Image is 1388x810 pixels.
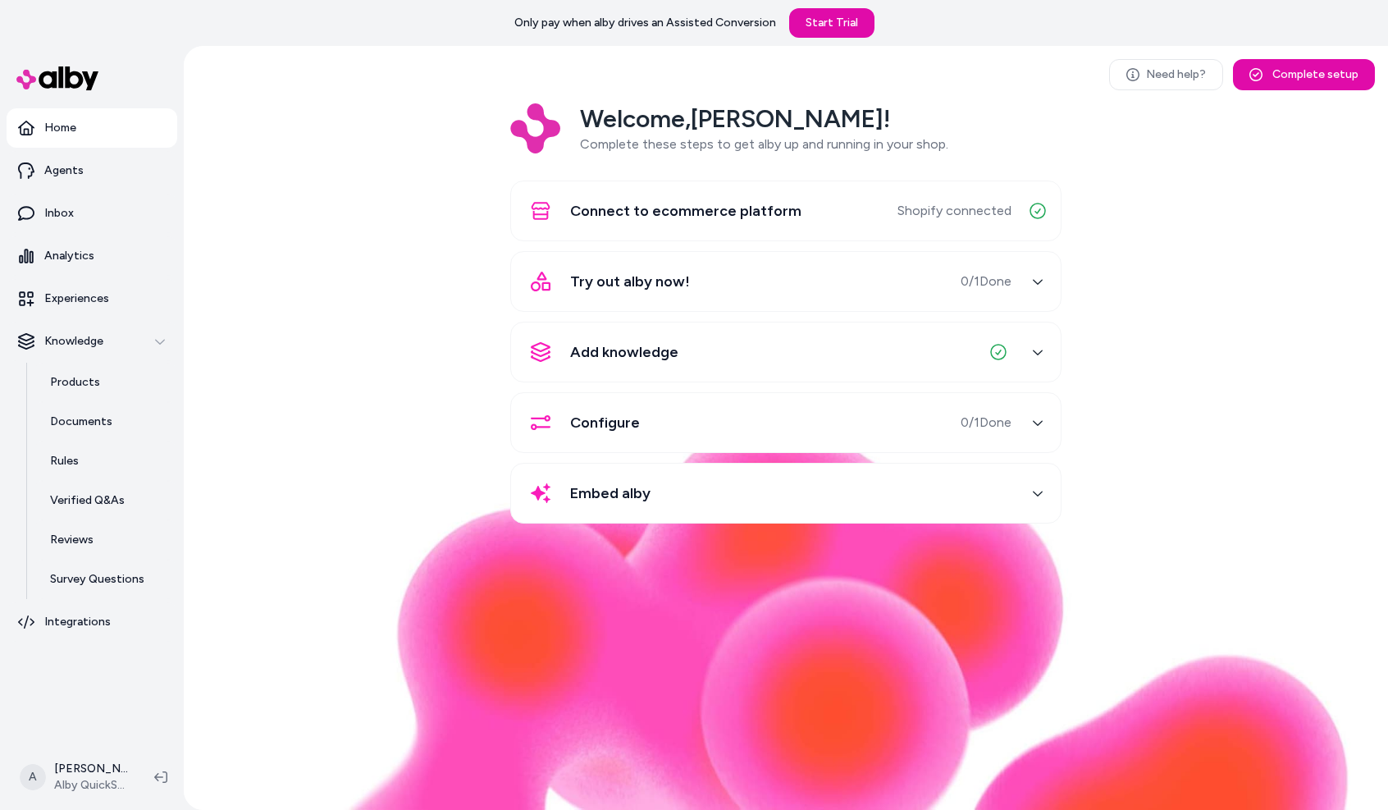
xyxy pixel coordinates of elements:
[7,108,177,148] a: Home
[570,341,678,364] span: Add knowledge
[44,205,74,222] p: Inbox
[50,492,125,509] p: Verified Q&As
[570,411,640,434] span: Configure
[10,751,141,803] button: A[PERSON_NAME]Alby QuickStart Store
[521,474,1051,513] button: Embed alby
[570,199,801,222] span: Connect to ecommerce platform
[570,482,651,505] span: Embed alby
[7,602,177,642] a: Integrations
[1109,59,1223,90] a: Need help?
[34,363,177,402] a: Products
[897,201,1011,221] span: Shopify connected
[50,453,79,469] p: Rules
[34,560,177,599] a: Survey Questions
[44,614,111,630] p: Integrations
[50,374,100,391] p: Products
[44,291,109,307] p: Experiences
[521,262,1051,301] button: Try out alby now!0/1Done
[50,414,112,430] p: Documents
[34,520,177,560] a: Reviews
[961,272,1011,291] span: 0 / 1 Done
[34,481,177,520] a: Verified Q&As
[510,103,560,153] img: Logo
[34,442,177,481] a: Rules
[44,333,103,350] p: Knowledge
[7,151,177,190] a: Agents
[34,402,177,442] a: Documents
[7,279,177,318] a: Experiences
[16,66,98,90] img: alby Logo
[580,136,948,152] span: Complete these steps to get alby up and running in your shop.
[961,413,1011,432] span: 0 / 1 Done
[44,162,84,179] p: Agents
[54,761,128,777] p: [PERSON_NAME]
[50,532,94,548] p: Reviews
[521,191,1051,231] button: Connect to ecommerce platformShopify connected
[521,403,1051,442] button: Configure0/1Done
[521,332,1051,372] button: Add knowledge
[789,8,874,38] a: Start Trial
[44,120,76,136] p: Home
[44,248,94,264] p: Analytics
[50,571,144,588] p: Survey Questions
[580,103,948,135] h2: Welcome, [PERSON_NAME] !
[514,15,776,31] p: Only pay when alby drives an Assisted Conversion
[54,777,128,794] span: Alby QuickStart Store
[7,322,177,361] button: Knowledge
[221,419,1350,810] img: alby Bubble
[1233,59,1375,90] button: Complete setup
[7,236,177,276] a: Analytics
[570,270,690,293] span: Try out alby now!
[20,764,46,790] span: A
[7,194,177,233] a: Inbox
